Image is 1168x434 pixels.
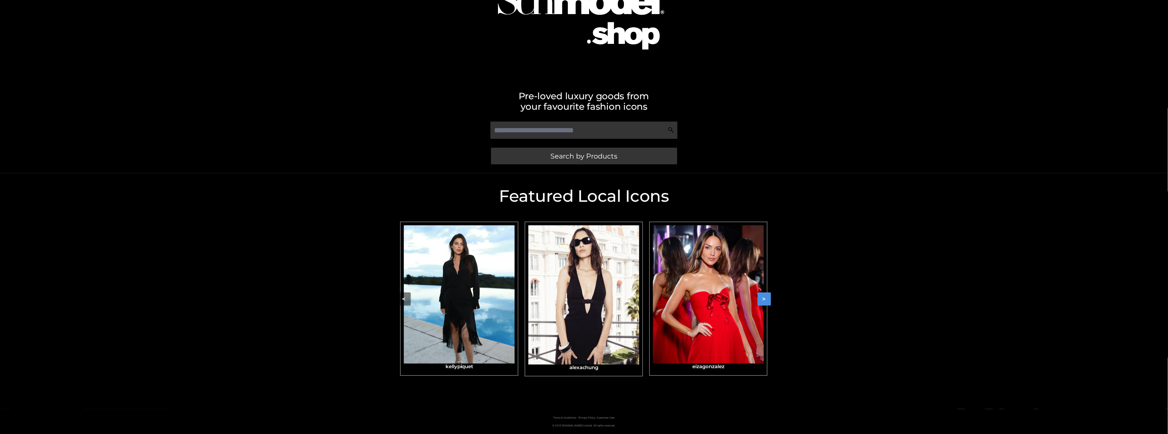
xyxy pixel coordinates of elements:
img: kellypiquet [404,225,515,364]
a: alexachungalexachung [525,222,643,376]
h3: eizagonzalez [653,364,764,369]
a: Search by Products [491,148,677,164]
h2: Pre-loved luxury goods from your favourite fashion icons [397,91,771,112]
a: Customer Care [598,416,615,419]
img: alexachung [528,225,639,365]
div: Carousel Navigation [397,222,771,376]
a: kellypiquetkellypiquet [400,222,518,376]
h3: kellypiquet [404,364,515,369]
a: eizagonzalezeizagonzalez [649,222,767,376]
img: eizagonzalez [653,225,764,364]
span: Search by Products [551,153,618,160]
h3: alexachung [528,365,639,370]
button: > [758,292,771,306]
a: Terms & Conditions | [553,416,579,419]
img: Search Icon [668,127,674,133]
a: Privacy Policy | [579,416,598,419]
button: < [397,292,411,306]
p: © 2025 [DOMAIN_NAME] Limited. All rights reserved. [397,424,771,428]
h2: Featured Local Icons​ [397,188,771,204]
